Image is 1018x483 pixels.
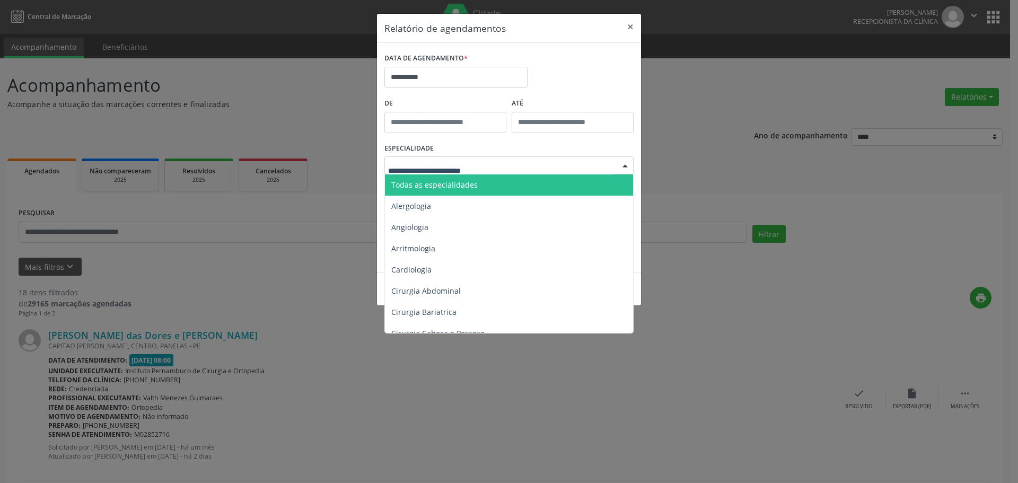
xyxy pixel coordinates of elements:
label: De [384,95,506,112]
span: Cirurgia Bariatrica [391,307,457,317]
button: Close [620,14,641,40]
span: Cardiologia [391,265,432,275]
span: Todas as especialidades [391,180,478,190]
span: Arritmologia [391,243,435,253]
label: ESPECIALIDADE [384,140,434,157]
label: ATÉ [512,95,634,112]
label: DATA DE AGENDAMENTO [384,50,468,67]
h5: Relatório de agendamentos [384,21,506,35]
span: Cirurgia Cabeça e Pescoço [391,328,485,338]
span: Angiologia [391,222,428,232]
span: Alergologia [391,201,431,211]
span: Cirurgia Abdominal [391,286,461,296]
